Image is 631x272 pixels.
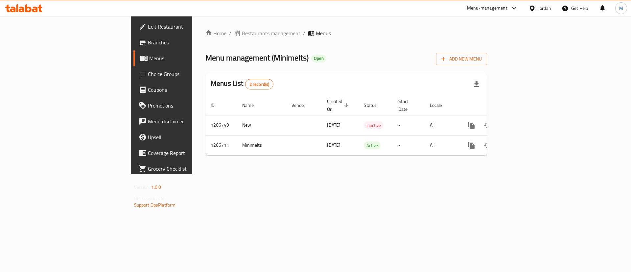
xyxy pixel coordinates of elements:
div: Total records count [245,79,274,89]
span: Coverage Report [148,149,231,157]
span: Name [242,101,262,109]
a: Choice Groups [133,66,236,82]
a: Support.OpsPlatform [134,201,176,209]
span: Coupons [148,86,231,94]
span: Branches [148,38,231,46]
button: more [464,117,479,133]
span: Created On [327,97,351,113]
a: Menu disclaimer [133,113,236,129]
a: Coupons [133,82,236,98]
span: [DATE] [327,121,340,129]
td: All [425,115,458,135]
a: Branches [133,35,236,50]
span: Add New Menu [441,55,482,63]
table: enhanced table [205,95,532,156]
td: All [425,135,458,155]
span: Upsell [148,133,231,141]
td: New [237,115,286,135]
span: Active [364,142,381,149]
span: Version: [134,183,150,191]
span: Get support on: [134,194,164,203]
span: Menu management ( Minimelts ) [205,50,309,65]
a: Coverage Report [133,145,236,161]
span: Grocery Checklist [148,165,231,173]
div: Export file [469,76,484,92]
td: - [393,115,425,135]
span: Promotions [148,102,231,110]
span: 1.0.0 [151,183,161,191]
td: Minimelts [237,135,286,155]
button: Change Status [479,137,495,153]
span: Status [364,101,385,109]
div: Jordan [538,5,551,12]
th: Actions [458,95,532,115]
span: Vendor [292,101,314,109]
span: Locale [430,101,451,109]
button: Add New Menu [436,53,487,65]
span: [DATE] [327,141,340,149]
span: ID [211,101,223,109]
div: Active [364,141,381,149]
button: Change Status [479,117,495,133]
div: Menu-management [467,4,507,12]
a: Grocery Checklist [133,161,236,177]
span: M [619,5,623,12]
span: Start Date [398,97,417,113]
div: Open [311,55,326,62]
a: Edit Restaurant [133,19,236,35]
span: Menu disclaimer [148,117,231,125]
a: Restaurants management [234,29,300,37]
button: more [464,137,479,153]
span: Menus [316,29,331,37]
span: Menus [149,54,231,62]
li: / [303,29,305,37]
span: Edit Restaurant [148,23,231,31]
div: Inactive [364,121,384,129]
a: Menus [133,50,236,66]
span: 2 record(s) [245,81,273,87]
span: Choice Groups [148,70,231,78]
span: Inactive [364,122,384,129]
h2: Menus List [211,79,273,89]
span: Restaurants management [242,29,300,37]
a: Upsell [133,129,236,145]
td: - [393,135,425,155]
span: Open [311,56,326,61]
nav: breadcrumb [205,29,487,37]
a: Promotions [133,98,236,113]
